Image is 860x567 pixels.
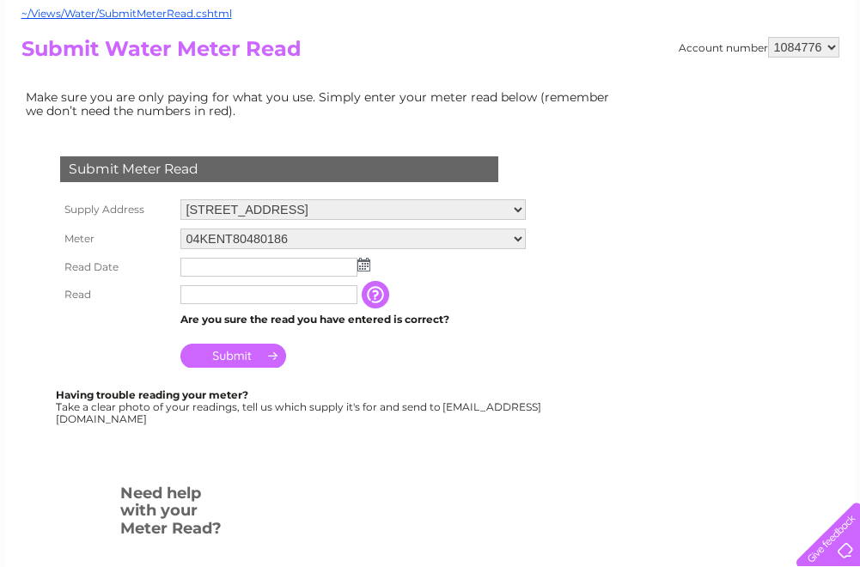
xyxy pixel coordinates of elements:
th: Supply Address [56,195,176,224]
div: Account number [679,37,839,58]
div: Clear Business is a trading name of Verastar Limited (registered in [GEOGRAPHIC_DATA] No. 3667643... [25,9,837,83]
a: ~/Views/Water/SubmitMeterRead.cshtml [21,7,232,20]
td: Make sure you are only paying for what you use. Simply enter your meter read below (remember we d... [21,86,623,122]
b: Having trouble reading your meter? [56,388,248,401]
th: Read Date [56,253,176,281]
input: Information [362,281,393,308]
a: Energy [601,73,638,86]
a: Contact [746,73,788,86]
input: Submit [180,344,286,368]
th: Meter [56,224,176,253]
h3: Need help with your Meter Read? [120,481,226,546]
h2: Submit Water Meter Read [21,37,839,70]
div: Take a clear photo of your readings, tell us which supply it's for and send to [EMAIL_ADDRESS][DO... [56,389,544,424]
th: Read [56,281,176,308]
img: ... [357,258,370,271]
a: Water [558,73,590,86]
a: Telecoms [649,73,700,86]
div: Submit Meter Read [60,156,498,182]
img: logo.png [30,45,118,97]
a: 0333 014 3131 [536,9,655,30]
a: Blog [711,73,735,86]
a: Log out [803,73,844,86]
td: Are you sure the read you have entered is correct? [176,308,530,331]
